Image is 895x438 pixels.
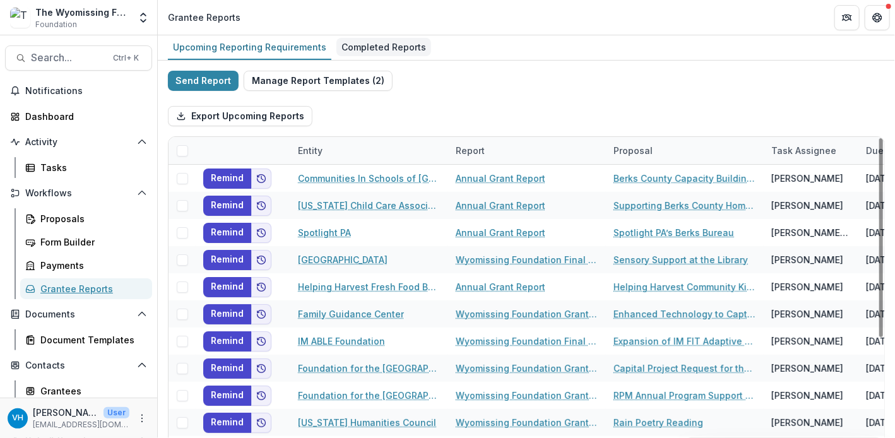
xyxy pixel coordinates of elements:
div: [PERSON_NAME] [771,172,843,185]
button: Open Contacts [5,355,152,376]
a: Grantee Reports [20,278,152,299]
img: The Wyomissing Foundation [10,8,30,28]
div: Upcoming Reporting Requirements [168,38,331,56]
span: Notifications [25,86,147,97]
p: [PERSON_NAME] [33,406,98,419]
button: Add to friends [251,386,271,406]
a: Communities In Schools of [GEOGRAPHIC_DATA][US_STATE], Inc. (CIS) [298,172,441,185]
a: Payments [20,255,152,276]
a: Upcoming Reporting Requirements [168,35,331,60]
a: Foundation for the [GEOGRAPHIC_DATA] [298,362,441,375]
a: Proposals [20,208,152,229]
div: [PERSON_NAME] [771,416,843,429]
button: Send Report [168,71,239,91]
button: Get Help [865,5,890,30]
button: Remind [203,169,251,189]
div: Dashboard [25,110,142,123]
div: Grantee Reports [40,282,142,295]
a: Foundation for the [GEOGRAPHIC_DATA] [298,389,441,402]
button: Open entity switcher [134,5,152,30]
div: [PERSON_NAME][EMAIL_ADDRESS][DOMAIN_NAME] [771,226,851,239]
p: User [104,407,129,418]
button: Remind [203,358,251,379]
a: Family Guidance Center [298,307,404,321]
div: Report [448,137,606,164]
div: Tasks [40,161,142,174]
a: Expansion of IM FIT Adaptive Group Fitness and Operation Lead from the Front Programs [613,334,756,348]
a: Grantees [20,381,152,401]
a: [US_STATE] Child Care Association [298,199,441,212]
button: Remind [203,304,251,324]
a: Sensory Support at the Library [613,253,748,266]
button: Remind [203,223,251,243]
button: Add to friends [251,250,271,270]
button: Remind [203,277,251,297]
div: Form Builder [40,235,142,249]
a: Berks County Capacity Building Grant [613,172,756,185]
a: Document Templates [20,329,152,350]
a: Annual Grant Report [456,199,545,212]
div: [PERSON_NAME] [771,389,843,402]
button: Notifications [5,81,152,101]
button: Add to friends [251,196,271,216]
div: [PERSON_NAME] [771,307,843,321]
button: Manage Report Templates (2) [244,71,393,91]
a: Helping Harvest Community Kitchen [613,280,756,293]
a: Spotlight PA [298,226,351,239]
button: Add to friends [251,358,271,379]
div: The Wyomissing Foundation [35,6,129,19]
a: Annual Grant Report [456,172,545,185]
div: Entity [290,137,448,164]
a: Enhanced Technology to Capture Client Information [613,307,756,321]
button: Open Activity [5,132,152,152]
button: Remind [203,331,251,352]
a: Annual Grant Report [456,226,545,239]
button: Add to friends [251,413,271,433]
a: RPM Annual Program Support Application [613,389,756,402]
div: Report [448,144,492,157]
a: Dashboard [5,106,152,127]
span: Workflows [25,188,132,199]
span: Foundation [35,19,77,30]
div: Grantee Reports [168,11,240,24]
a: Completed Reports [336,35,431,60]
div: Task Assignee [764,137,858,164]
a: IM ABLE Foundation [298,334,385,348]
a: Wyomissing Foundation Grant Report [456,389,598,402]
div: [PERSON_NAME] [771,334,843,348]
div: Ctrl + K [110,51,141,65]
button: Add to friends [251,277,271,297]
button: Remind [203,196,251,216]
div: [PERSON_NAME] [771,280,843,293]
a: Wyomissing Foundation Grant Report [456,416,598,429]
div: Proposals [40,212,142,225]
button: More [134,411,150,426]
button: Remind [203,386,251,406]
div: Payments [40,259,142,272]
a: Form Builder [20,232,152,252]
nav: breadcrumb [163,8,246,27]
a: Annual Grant Report [456,280,545,293]
div: [PERSON_NAME] [771,253,843,266]
a: [GEOGRAPHIC_DATA] [298,253,388,266]
div: [PERSON_NAME] [771,362,843,375]
a: Spotlight PA’s Berks Bureau [613,226,734,239]
button: Add to friends [251,223,271,243]
button: Remind [203,250,251,270]
div: [PERSON_NAME] [771,199,843,212]
button: Add to friends [251,304,271,324]
button: Add to friends [251,169,271,189]
a: Wyomissing Foundation Final Grant Report [456,253,598,266]
span: Activity [25,137,132,148]
button: Export Upcoming Reports [168,106,312,126]
div: Proposal [606,144,660,157]
div: Valeri Harteg [12,414,23,422]
button: Open Workflows [5,183,152,203]
a: [US_STATE] Humanities Council [298,416,436,429]
div: Proposal [606,137,764,164]
a: Rain Poetry Reading [613,416,703,429]
div: Grantees [40,384,142,398]
span: Documents [25,309,132,320]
